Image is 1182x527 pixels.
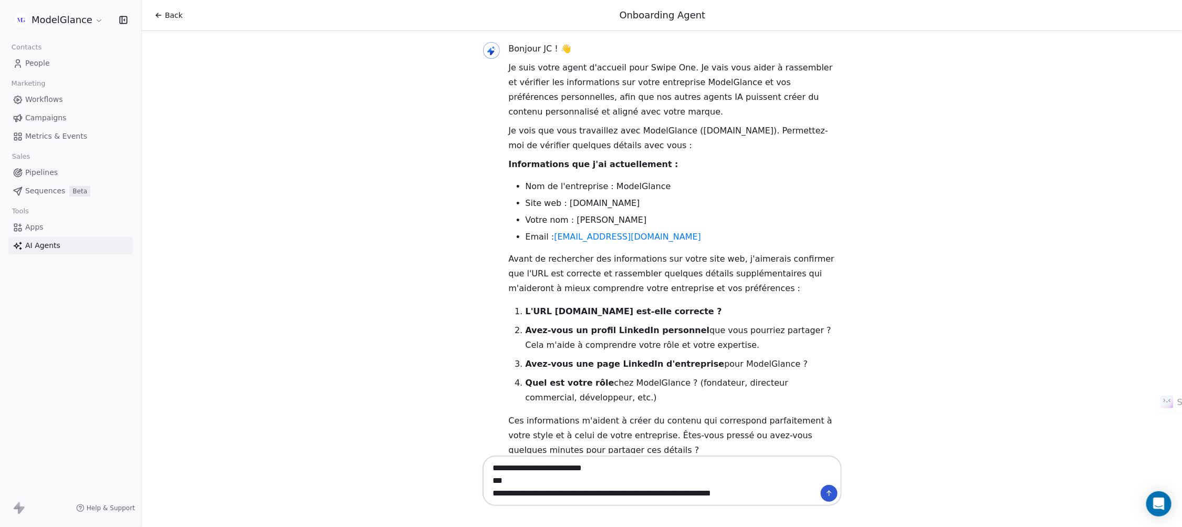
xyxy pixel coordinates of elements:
li: Nom de l'entreprise : ModelGlance [526,180,842,193]
p: que vous pourriez partager ? Cela m'aide à comprendre votre rôle et votre expertise. [526,323,842,353]
a: Workflows [8,91,133,108]
span: Beta [69,186,90,197]
img: tab_keywords_by_traffic_grey.svg [119,66,128,75]
span: Sequences [25,185,65,197]
span: AI Agents [25,240,60,251]
strong: L'URL [DOMAIN_NAME] est-elle correcte ? [526,306,722,316]
span: Pipelines [25,167,58,178]
span: Contacts [7,39,46,55]
img: Group%2011.png [15,14,27,26]
a: Campaigns [8,109,133,127]
a: Pipelines [8,164,133,181]
strong: Avez-vous une page LinkedIn d'entreprise [526,359,725,369]
span: Onboarding Agent [620,9,706,20]
p: pour ModelGlance ? [526,357,842,371]
strong: Avez-vous un profil LinkedIn personnel [526,325,710,335]
li: Site web : [DOMAIN_NAME] [526,197,842,210]
span: Tools [7,203,33,219]
span: Help & Support [87,504,135,512]
span: Marketing [7,76,50,91]
div: Mots-clés [131,67,161,74]
p: Avant de rechercher des informations sur votre site web, j'aimerais confirmer que l'URL est corre... [509,252,842,296]
a: SequencesBeta [8,182,133,200]
p: chez ModelGlance ? (fondateur, directeur commercial, développeur, etc.) [526,376,842,405]
span: Workflows [25,94,63,105]
div: Domaine [54,67,81,74]
img: website_grey.svg [17,27,25,36]
p: Je vois que vous travaillez avec ModelGlance ([DOMAIN_NAME]). Permettez-moi de vérifier quelques ... [509,123,842,153]
span: Metrics & Events [25,131,87,142]
span: Campaigns [25,112,66,123]
strong: Informations que j'ai actuellement : [509,159,678,169]
span: People [25,58,50,69]
div: Open Intercom Messenger [1146,491,1171,516]
a: AI Agents [8,237,133,254]
p: Ces informations m'aident à créer du contenu qui correspond parfaitement à votre style et à celui... [509,414,842,458]
a: [EMAIL_ADDRESS][DOMAIN_NAME] [554,232,701,242]
img: tab_domain_overview_orange.svg [43,66,51,75]
div: Domaine: [DOMAIN_NAME] [27,27,119,36]
button: ModelGlance [13,11,106,29]
span: ModelGlance [32,13,92,27]
span: Apps [25,222,44,233]
li: Votre nom : [PERSON_NAME] [526,214,842,226]
p: Bonjour JC ! 👋 [509,42,842,56]
a: People [8,55,133,72]
strong: Quel est votre rôle [526,378,614,388]
li: Email : [526,231,842,243]
span: Sales [7,149,35,164]
div: v 4.0.25 [29,17,51,25]
p: Je suis votre agent d'accueil pour Swipe One. Je vais vous aider à rassembler et vérifier les inf... [509,60,842,119]
img: logo_orange.svg [17,17,25,25]
span: Back [165,10,183,20]
a: Help & Support [76,504,135,512]
a: Metrics & Events [8,128,133,145]
a: Apps [8,219,133,236]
